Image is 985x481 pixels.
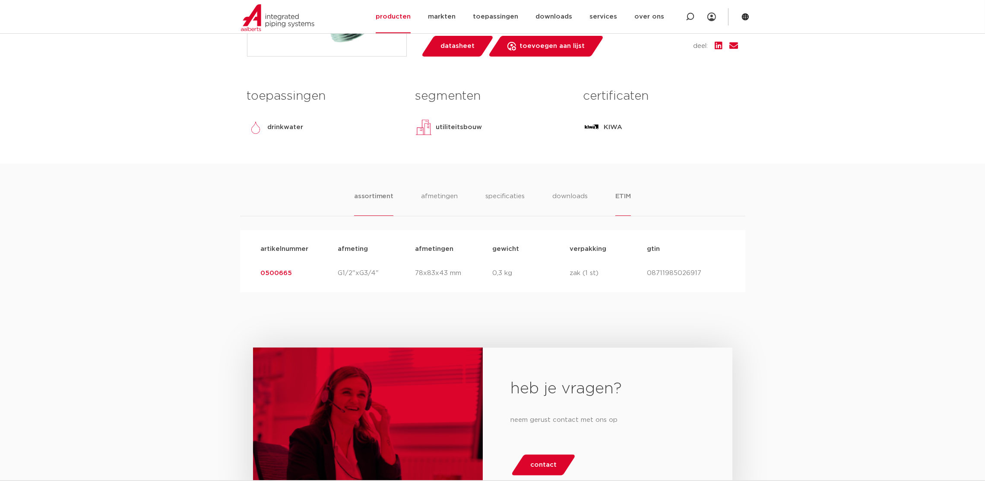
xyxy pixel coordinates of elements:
img: drinkwater [247,119,264,136]
p: gewicht [493,244,570,254]
p: utiliteitsbouw [436,122,482,133]
li: afmetingen [421,191,458,216]
p: zak (1 st) [570,268,647,278]
span: contact [530,458,557,472]
li: assortiment [354,191,393,216]
p: verpakking [570,244,647,254]
a: 0500665 [261,270,292,276]
a: datasheet [421,36,494,57]
p: afmetingen [415,244,493,254]
h3: segmenten [415,88,570,105]
span: datasheet [440,39,475,53]
p: neem gerust contact met ons op [510,413,704,427]
p: gtin [647,244,725,254]
p: 0,3 kg [493,268,570,278]
p: G1/2"xG3/4" [338,268,415,278]
h3: certificaten [583,88,738,105]
h2: heb je vragen? [510,379,704,399]
p: 78x83x43 mm [415,268,493,278]
li: ETIM [615,191,631,216]
img: utiliteitsbouw [415,119,432,136]
p: KIWA [604,122,622,133]
p: afmeting [338,244,415,254]
li: specificaties [485,191,525,216]
p: drinkwater [268,122,304,133]
p: artikelnummer [261,244,338,254]
img: KIWA [583,119,600,136]
a: contact [511,455,576,475]
span: toevoegen aan lijst [519,39,585,53]
h3: toepassingen [247,88,402,105]
p: 08711985026917 [647,268,725,278]
span: deel: [694,41,708,51]
li: downloads [552,191,588,216]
